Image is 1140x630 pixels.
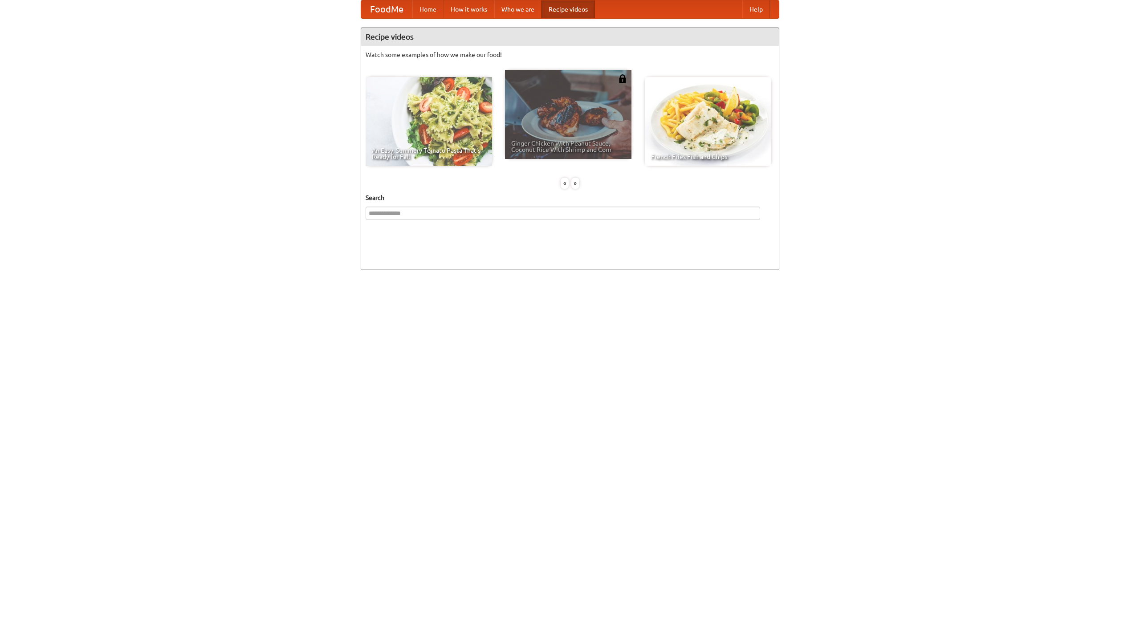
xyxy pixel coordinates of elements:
[571,178,579,189] div: »
[541,0,595,18] a: Recipe videos
[494,0,541,18] a: Who we are
[651,154,765,160] span: French Fries Fish and Chips
[366,77,492,166] a: An Easy, Summery Tomato Pasta That's Ready for Fall
[366,193,774,202] h5: Search
[361,0,412,18] a: FoodMe
[361,28,779,46] h4: Recipe videos
[645,77,771,166] a: French Fries Fish and Chips
[444,0,494,18] a: How it works
[412,0,444,18] a: Home
[561,178,569,189] div: «
[366,50,774,59] p: Watch some examples of how we make our food!
[372,147,486,160] span: An Easy, Summery Tomato Pasta That's Ready for Fall
[618,74,627,83] img: 483408.png
[742,0,770,18] a: Help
